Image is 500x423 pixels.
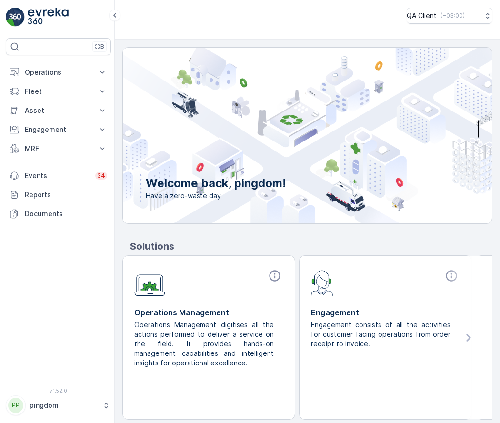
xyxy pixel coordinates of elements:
p: QA Client [407,11,437,20]
button: Operations [6,63,111,82]
button: PPpingdom [6,395,111,415]
p: Operations [25,68,92,77]
p: MRF [25,144,92,153]
p: Welcome back, pingdom! [146,176,286,191]
p: Operations Management digitises all the actions performed to deliver a service on the field. It p... [134,320,276,368]
img: logo_light-DOdMpM7g.png [28,8,69,27]
p: Asset [25,106,92,115]
p: Solutions [130,239,492,253]
a: Documents [6,204,111,223]
p: Fleet [25,87,92,96]
p: 34 [97,172,105,180]
img: module-icon [311,269,333,296]
button: Engagement [6,120,111,139]
button: Fleet [6,82,111,101]
span: Have a zero-waste day [146,191,286,201]
p: ⌘B [95,43,104,50]
p: Operations Management [134,307,283,318]
p: pingdom [30,401,98,410]
p: Engagement [311,307,460,318]
p: Engagement consists of all the activities for customer facing operations from order receipt to in... [311,320,452,349]
p: Documents [25,209,107,219]
p: Engagement [25,125,92,134]
button: MRF [6,139,111,158]
p: Reports [25,190,107,200]
img: city illustration [80,48,492,223]
div: PP [8,398,23,413]
img: module-icon [134,269,165,296]
img: logo [6,8,25,27]
p: Events [25,171,90,181]
button: QA Client(+03:00) [407,8,492,24]
a: Reports [6,185,111,204]
button: Asset [6,101,111,120]
a: Events34 [6,166,111,185]
span: v 1.52.0 [6,388,111,393]
p: ( +03:00 ) [440,12,465,20]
